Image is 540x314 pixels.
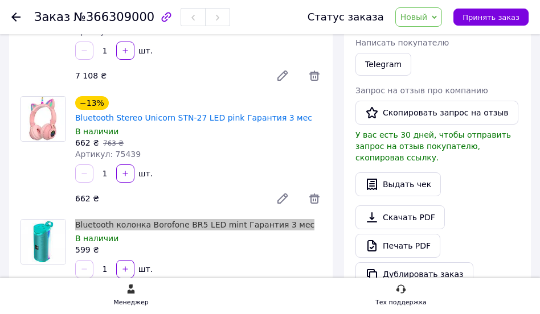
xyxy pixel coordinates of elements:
button: Выдать чек [355,172,441,196]
span: В наличии [75,127,118,136]
div: шт. [136,168,154,179]
div: шт. [136,263,154,275]
button: Принять заказ [453,9,529,26]
span: Удалить [308,69,321,82]
a: Скачать PDF [355,205,445,229]
div: 662 ₴ [71,191,262,206]
img: Bluetooth Stereo Unicorn STN-27 LED pink Гарантия 3 мес [21,97,66,141]
a: Печать PDF [355,234,440,258]
span: Запрос на отзыв про компанию [355,86,488,95]
span: №366309000 [73,10,154,24]
span: Написать покупателю [355,38,449,47]
span: В наличии [75,234,118,243]
div: −13% [75,96,109,110]
span: 662 ₴ [75,138,99,147]
span: Удалить [308,192,321,205]
a: Bluetooth Stereo Unicorn STN-27 LED pink Гарантия 3 мес [75,113,312,122]
span: Артикул: 75439 [75,150,141,159]
a: Редактировать [267,187,298,210]
span: У вас есть 30 дней, чтобы отправить запрос на отзыв покупателю, скопировав ссылку. [355,130,511,162]
span: 763 ₴ [103,139,124,147]
img: Bluetooth колонка Borofone BR5 LED mint Гарантия 3 мес [21,220,66,264]
span: Новый [400,13,428,22]
div: 7 108 ₴ [71,68,262,84]
button: Скопировать запрос на отзыв [355,101,518,125]
span: Принять заказ [463,13,519,22]
div: 599 ₴ [75,244,321,255]
button: Дублировать заказ [355,262,473,286]
a: Telegram [355,53,411,76]
div: Менеджер [113,297,148,308]
div: шт. [136,45,154,56]
span: Заказ [34,10,70,24]
a: Редактировать [267,64,298,87]
div: Тех поддержка [375,297,427,308]
div: Вернуться назад [11,11,21,23]
a: Bluetooth колонка Borofone BR5 LED mint Гарантия 3 мес [75,220,314,229]
div: Статус заказа [308,11,384,23]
